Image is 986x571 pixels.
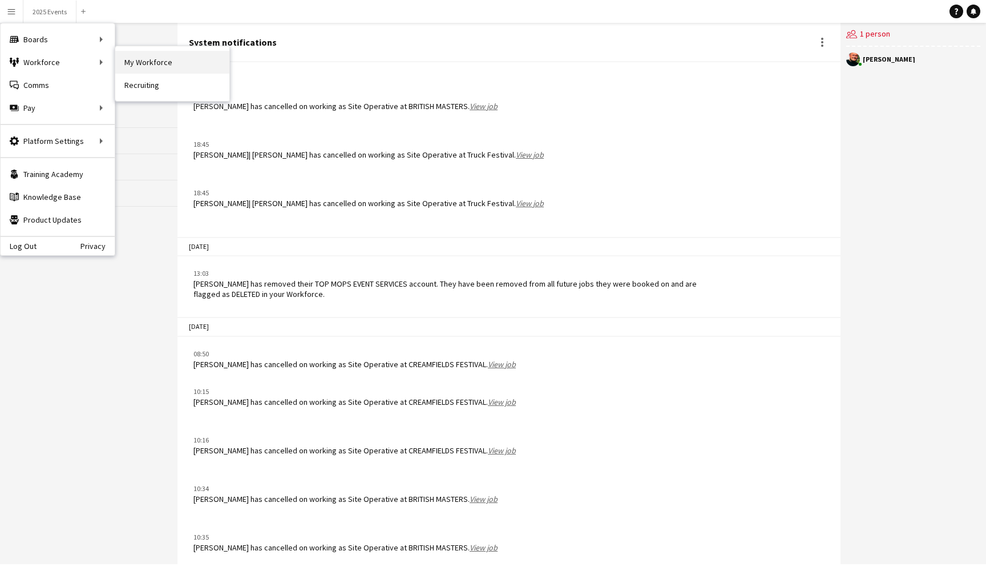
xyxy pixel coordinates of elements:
div: 10:34 [193,484,498,494]
div: [PERSON_NAME] has cancelled on working as Site Operative at BRITISH MASTERS. [193,494,498,504]
div: 10:15 [193,387,516,397]
div: 17:20 [193,91,498,101]
div: Platform Settings [1,130,115,152]
div: 18:45 [193,188,544,198]
div: 08:50 [193,349,516,359]
button: 2025 Events [23,1,76,23]
div: [PERSON_NAME] has cancelled on working as Site Operative at BRITISH MASTERS. [193,101,498,111]
div: [PERSON_NAME] [863,56,915,63]
div: 10:16 [193,435,516,445]
div: [PERSON_NAME] has cancelled on working as Site Operative at BRITISH MASTERS. [193,542,498,553]
a: View job [488,445,516,456]
a: Log Out [1,242,37,251]
div: [DATE] [177,237,840,256]
a: View job [488,397,516,407]
a: Product Updates [1,208,115,231]
div: System notifications [189,37,277,47]
a: View job [470,53,498,63]
div: [PERSON_NAME] has removed their TOP MOPS EVENT SERVICES account. They have been removed from all ... [193,279,720,299]
div: Boards [1,28,115,51]
div: 10:35 [193,532,498,542]
a: View job [516,150,544,160]
div: [PERSON_NAME]| [PERSON_NAME] has cancelled on working as Site Operative at Truck Festival. [193,198,544,208]
div: 1 person [846,23,980,47]
div: Workforce [1,51,115,74]
a: View job [470,542,498,553]
a: Recruiting [115,74,229,96]
div: 13:03 [193,268,720,279]
div: [DATE] [177,317,840,336]
a: Training Academy [1,163,115,186]
a: Privacy [80,242,115,251]
a: View job [470,494,498,504]
div: [PERSON_NAME] has cancelled on working as Site Operative at CREAMFIELDS FESTIVAL. [193,445,516,456]
a: View job [470,101,498,111]
div: [PERSON_NAME]| [PERSON_NAME] has cancelled on working as Site Operative at Truck Festival. [193,150,544,160]
div: [PERSON_NAME] has cancelled on working as Site Operative at CREAMFIELDS FESTIVAL. [193,397,516,407]
a: Comms [1,74,115,96]
a: My Workforce [115,51,229,74]
div: Pay [1,96,115,119]
div: [PERSON_NAME] has cancelled on working as Site Operative at CREAMFIELDS FESTIVAL. [193,359,516,369]
a: View job [488,359,516,369]
a: Knowledge Base [1,186,115,208]
div: 18:45 [193,139,544,150]
a: View job [516,198,544,208]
